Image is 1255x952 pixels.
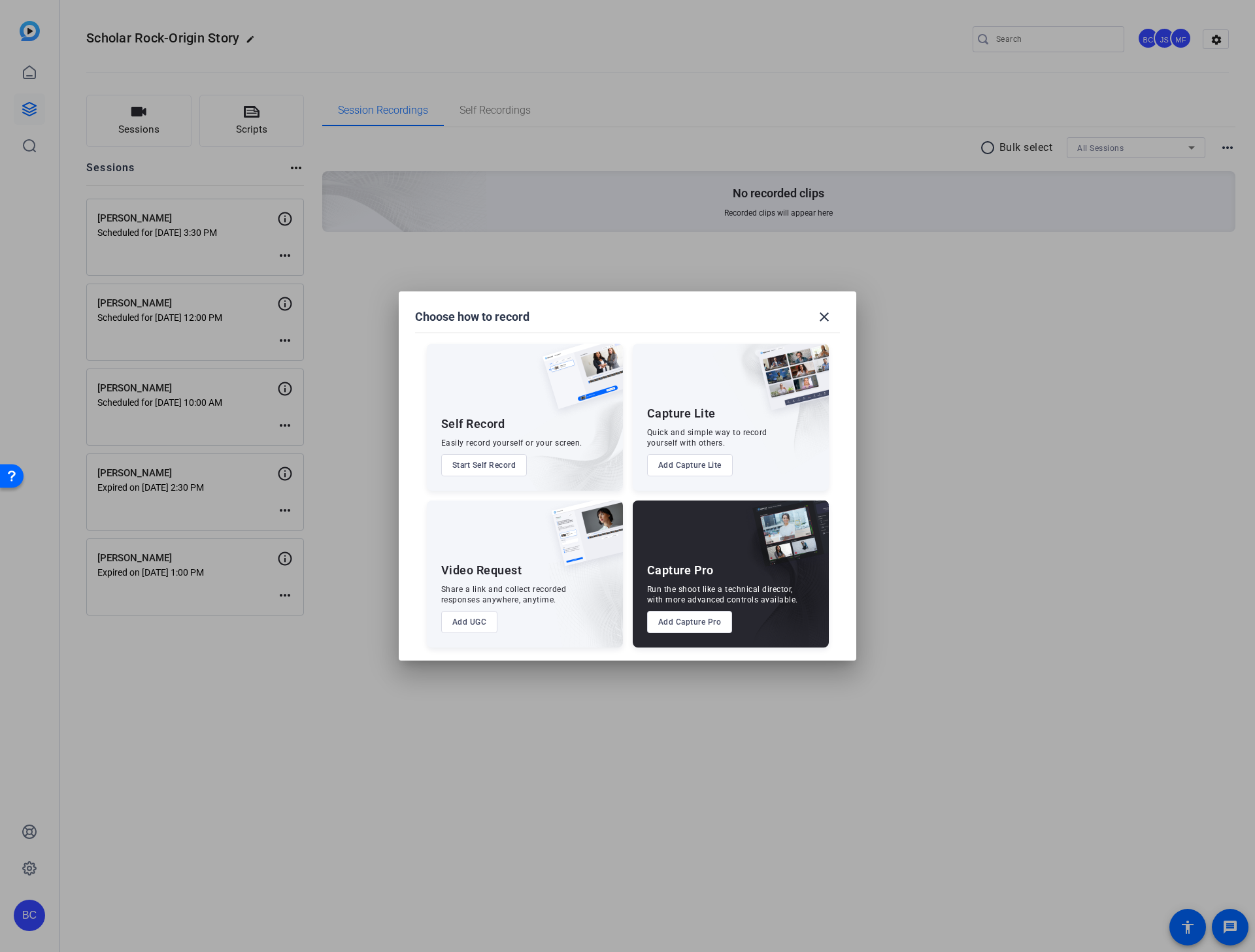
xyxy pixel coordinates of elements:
img: capture-lite.png [748,344,829,423]
div: Easily record yourself or your screen. [441,438,582,448]
img: embarkstudio-self-record.png [509,372,623,491]
div: Capture Pro [647,563,714,578]
img: ugc-content.png [542,501,623,580]
img: embarkstudio-capture-pro.png [732,517,829,648]
img: embarkstudio-ugc-content.png [547,541,623,648]
button: Start Self Record [441,454,527,476]
button: Add UGC [441,611,498,633]
div: Share a link and collect recorded responses anywhere, anytime. [441,584,567,605]
img: self-record.png [533,344,623,422]
img: capture-pro.png [743,501,829,580]
button: Add Capture Pro [647,611,733,633]
div: Run the shoot like a technical director, with more advanced controls available. [647,584,798,605]
h1: Choose how to record [415,309,529,325]
div: Video Request [441,563,522,578]
div: Self Record [441,416,505,432]
div: Capture Lite [647,406,716,421]
mat-icon: close [816,309,832,325]
button: Add Capture Lite [647,454,733,476]
div: Quick and simple way to record yourself with others. [647,427,767,448]
img: embarkstudio-capture-lite.png [712,344,829,474]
